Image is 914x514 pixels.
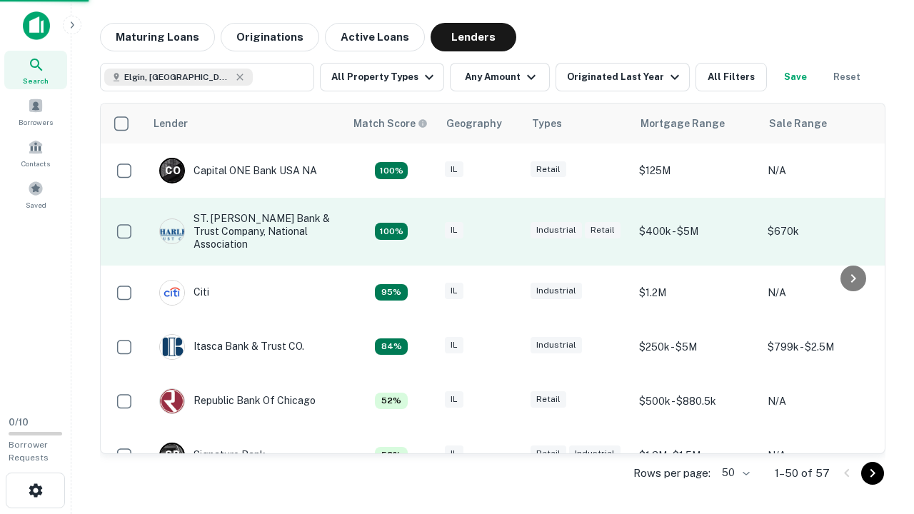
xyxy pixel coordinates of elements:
div: Itasca Bank & Trust CO. [159,334,304,360]
div: Signature Bank [159,443,266,468]
td: $1.3M - $1.5M [632,428,760,483]
div: ST. [PERSON_NAME] Bank & Trust Company, National Association [159,212,331,251]
div: IL [445,222,463,238]
td: $670k [760,198,889,266]
td: $500k - $880.5k [632,374,760,428]
div: Geography [446,115,502,132]
div: Retail [531,391,566,408]
td: $1.2M [632,266,760,320]
div: Types [532,115,562,132]
button: All Filters [695,63,767,91]
button: All Property Types [320,63,444,91]
div: Industrial [531,283,582,299]
span: Saved [26,199,46,211]
img: picture [160,219,184,243]
div: Capitalize uses an advanced AI algorithm to match your search with the best lender. The match sco... [375,393,408,410]
p: C O [165,163,180,178]
div: Capital ONE Bank USA NA [159,158,317,183]
th: Sale Range [760,104,889,143]
button: Reset [824,63,870,91]
th: Types [523,104,632,143]
button: Lenders [431,23,516,51]
h6: Match Score [353,116,425,131]
div: Republic Bank Of Chicago [159,388,316,414]
p: Rows per page: [633,465,710,482]
button: Maturing Loans [100,23,215,51]
div: Retail [531,161,566,178]
a: Saved [4,175,67,213]
div: Capitalize uses an advanced AI algorithm to match your search with the best lender. The match sco... [375,338,408,356]
div: IL [445,391,463,408]
img: capitalize-icon.png [23,11,50,40]
div: Citi [159,280,209,306]
th: Geography [438,104,523,143]
span: Borrowers [19,116,53,128]
button: Save your search to get updates of matches that match your search criteria. [773,63,818,91]
th: Mortgage Range [632,104,760,143]
div: Industrial [531,337,582,353]
td: N/A [760,428,889,483]
div: Capitalize uses an advanced AI algorithm to match your search with the best lender. The match sco... [375,162,408,179]
button: Go to next page [861,462,884,485]
td: N/A [760,266,889,320]
a: Borrowers [4,92,67,131]
span: Contacts [21,158,50,169]
td: $799k - $2.5M [760,320,889,374]
div: Lender [154,115,188,132]
td: $250k - $5M [632,320,760,374]
td: $125M [632,143,760,198]
button: Any Amount [450,63,550,91]
div: Capitalize uses an advanced AI algorithm to match your search with the best lender. The match sco... [375,284,408,301]
div: Capitalize uses an advanced AI algorithm to match your search with the best lender. The match sco... [375,447,408,464]
div: Retail [585,222,621,238]
button: Active Loans [325,23,425,51]
span: Elgin, [GEOGRAPHIC_DATA], [GEOGRAPHIC_DATA] [124,71,231,84]
div: Retail [531,445,566,462]
iframe: Chat Widget [843,400,914,468]
p: S B [165,448,179,463]
span: Borrower Requests [9,440,49,463]
td: $400k - $5M [632,198,760,266]
p: 1–50 of 57 [775,465,830,482]
td: N/A [760,374,889,428]
img: picture [160,281,184,305]
div: IL [445,337,463,353]
button: Originations [221,23,319,51]
th: Lender [145,104,345,143]
div: Sale Range [769,115,827,132]
div: Industrial [531,222,582,238]
div: Mortgage Range [641,115,725,132]
div: Industrial [569,445,621,462]
div: IL [445,445,463,462]
a: Search [4,51,67,89]
img: picture [160,389,184,413]
span: Search [23,75,49,86]
div: Capitalize uses an advanced AI algorithm to match your search with the best lender. The match sco... [353,116,428,131]
div: Originated Last Year [567,69,683,86]
img: picture [160,335,184,359]
div: Capitalize uses an advanced AI algorithm to match your search with the best lender. The match sco... [375,223,408,240]
div: 50 [716,463,752,483]
span: 0 / 10 [9,417,29,428]
th: Capitalize uses an advanced AI algorithm to match your search with the best lender. The match sco... [345,104,438,143]
a: Contacts [4,133,67,172]
div: IL [445,283,463,299]
button: Originated Last Year [556,63,690,91]
td: N/A [760,143,889,198]
div: IL [445,161,463,178]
